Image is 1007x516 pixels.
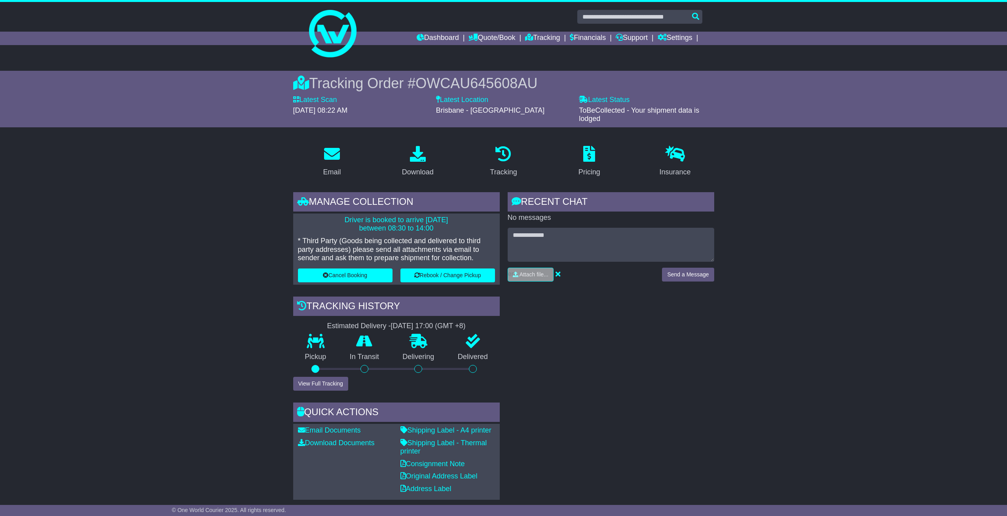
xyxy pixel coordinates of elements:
[293,322,500,331] div: Estimated Delivery -
[417,32,459,45] a: Dashboard
[436,96,488,104] label: Latest Location
[298,439,375,447] a: Download Documents
[338,353,391,361] p: In Transit
[298,237,495,263] p: * Third Party (Goods being collected and delivered to third party addresses) please send all atta...
[293,75,714,92] div: Tracking Order #
[298,268,393,282] button: Cancel Booking
[293,403,500,424] div: Quick Actions
[391,353,446,361] p: Delivering
[400,426,491,434] a: Shipping Label - A4 printer
[490,167,517,178] div: Tracking
[298,216,495,233] p: Driver is booked to arrive [DATE] between 08:30 to 14:00
[436,106,544,114] span: Brisbane - [GEOGRAPHIC_DATA]
[573,143,605,180] a: Pricing
[172,507,286,513] span: © One World Courier 2025. All rights reserved.
[662,268,714,282] button: Send a Message
[323,167,341,178] div: Email
[525,32,560,45] a: Tracking
[446,353,500,361] p: Delivered
[570,32,606,45] a: Financials
[415,75,537,91] span: OWCAU645608AU
[400,439,487,456] a: Shipping Label - Thermal printer
[400,460,465,468] a: Consignment Note
[578,167,600,178] div: Pricing
[293,192,500,214] div: Manage collection
[654,143,696,180] a: Insurance
[293,377,348,391] button: View Full Tracking
[400,485,451,493] a: Address Label
[579,106,699,123] span: ToBeCollected - Your shipment data is lodged
[579,96,630,104] label: Latest Status
[391,322,466,331] div: [DATE] 17:00 (GMT +8)
[658,32,692,45] a: Settings
[400,472,478,480] a: Original Address Label
[397,143,439,180] a: Download
[293,106,348,114] span: [DATE] 08:22 AM
[402,167,434,178] div: Download
[468,32,515,45] a: Quote/Book
[660,167,691,178] div: Insurance
[485,143,522,180] a: Tracking
[616,32,648,45] a: Support
[318,143,346,180] a: Email
[293,96,337,104] label: Latest Scan
[400,268,495,282] button: Rebook / Change Pickup
[508,214,714,222] p: No messages
[298,426,361,434] a: Email Documents
[293,353,338,361] p: Pickup
[508,192,714,214] div: RECENT CHAT
[293,297,500,318] div: Tracking history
